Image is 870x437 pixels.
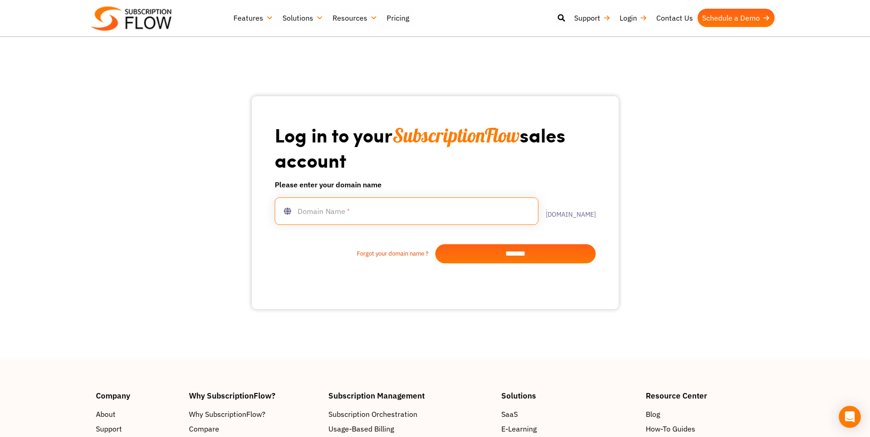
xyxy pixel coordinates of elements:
[328,409,493,420] a: Subscription Orchestration
[646,423,695,434] span: How-To Guides
[275,179,596,190] h6: Please enter your domain name
[275,249,435,258] a: Forgot your domain name ?
[189,409,319,420] a: Why SubscriptionFlow?
[501,409,518,420] span: SaaS
[189,392,319,399] h4: Why SubscriptionFlow?
[698,9,775,27] a: Schedule a Demo
[393,123,520,147] span: SubscriptionFlow
[96,423,122,434] span: Support
[646,392,774,399] h4: Resource Center
[96,409,116,420] span: About
[501,392,637,399] h4: Solutions
[501,423,637,434] a: E-Learning
[538,205,596,218] label: .[DOMAIN_NAME]
[328,9,382,27] a: Resources
[229,9,278,27] a: Features
[96,423,180,434] a: Support
[275,123,596,172] h1: Log in to your sales account
[328,423,493,434] a: Usage-Based Billing
[278,9,328,27] a: Solutions
[189,409,266,420] span: Why SubscriptionFlow?
[328,423,394,434] span: Usage-Based Billing
[570,9,615,27] a: Support
[652,9,698,27] a: Contact Us
[328,409,417,420] span: Subscription Orchestration
[646,409,774,420] a: Blog
[382,9,414,27] a: Pricing
[501,423,537,434] span: E-Learning
[96,409,180,420] a: About
[328,392,493,399] h4: Subscription Management
[189,423,219,434] span: Compare
[646,409,660,420] span: Blog
[839,406,861,428] div: Open Intercom Messenger
[615,9,652,27] a: Login
[189,423,319,434] a: Compare
[91,6,172,31] img: Subscriptionflow
[501,409,637,420] a: SaaS
[646,423,774,434] a: How-To Guides
[96,392,180,399] h4: Company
